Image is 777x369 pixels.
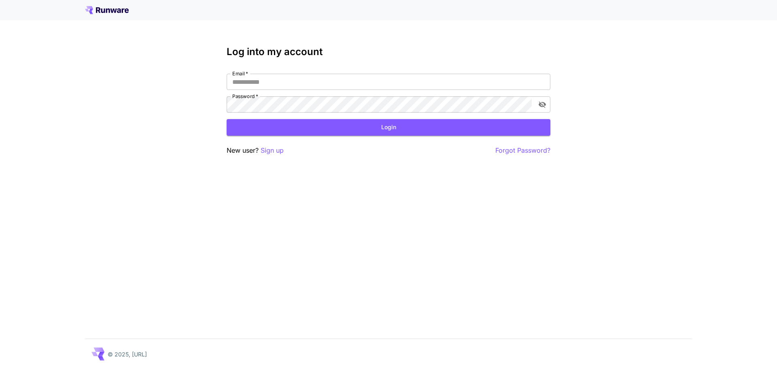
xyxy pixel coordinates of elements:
[535,97,550,112] button: toggle password visibility
[227,46,550,58] h3: Log into my account
[232,70,248,77] label: Email
[495,145,550,156] button: Forgot Password?
[232,93,258,100] label: Password
[227,119,550,136] button: Login
[108,350,147,358] p: © 2025, [URL]
[261,145,284,156] button: Sign up
[227,145,284,156] p: New user?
